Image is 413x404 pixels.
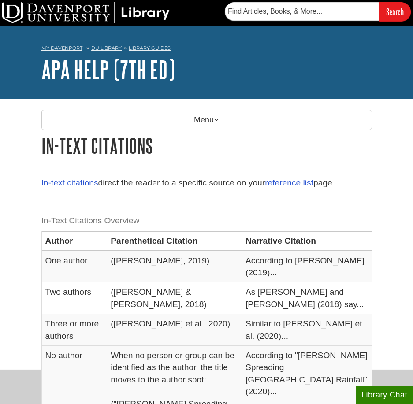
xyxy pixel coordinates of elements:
[379,2,411,21] input: Search
[41,56,175,83] a: APA Help (7th Ed)
[41,282,107,314] td: Two authors
[41,177,372,189] p: direct the reader to a specific source on your page.
[41,251,107,282] td: One author
[41,314,107,346] td: Three or more authors
[265,178,313,187] a: reference list
[107,314,242,346] td: ([PERSON_NAME] et al., 2020)
[107,282,242,314] td: ([PERSON_NAME] & [PERSON_NAME], 2018)
[41,211,372,231] caption: In-Text Citations Overview
[91,45,122,51] a: DU Library
[129,45,171,51] a: Library Guides
[41,134,372,157] h1: In-Text Citations
[41,178,98,187] a: In-text citations
[41,42,372,56] nav: breadcrumb
[242,231,372,251] th: Narrative Citation
[242,282,372,314] td: As [PERSON_NAME] and [PERSON_NAME] (2018) say...
[242,251,372,282] td: According to [PERSON_NAME] (2019)...
[107,231,242,251] th: Parenthetical Citation
[242,314,372,346] td: Similar to [PERSON_NAME] et al. (2020)...
[356,386,413,404] button: Library Chat
[41,231,107,251] th: Author
[2,2,170,23] img: DU Library
[225,2,379,21] input: Find Articles, Books, & More...
[107,251,242,282] td: ([PERSON_NAME], 2019)
[225,2,411,21] form: Searches DU Library's articles, books, and more
[41,110,372,130] p: Menu
[41,44,82,52] a: My Davenport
